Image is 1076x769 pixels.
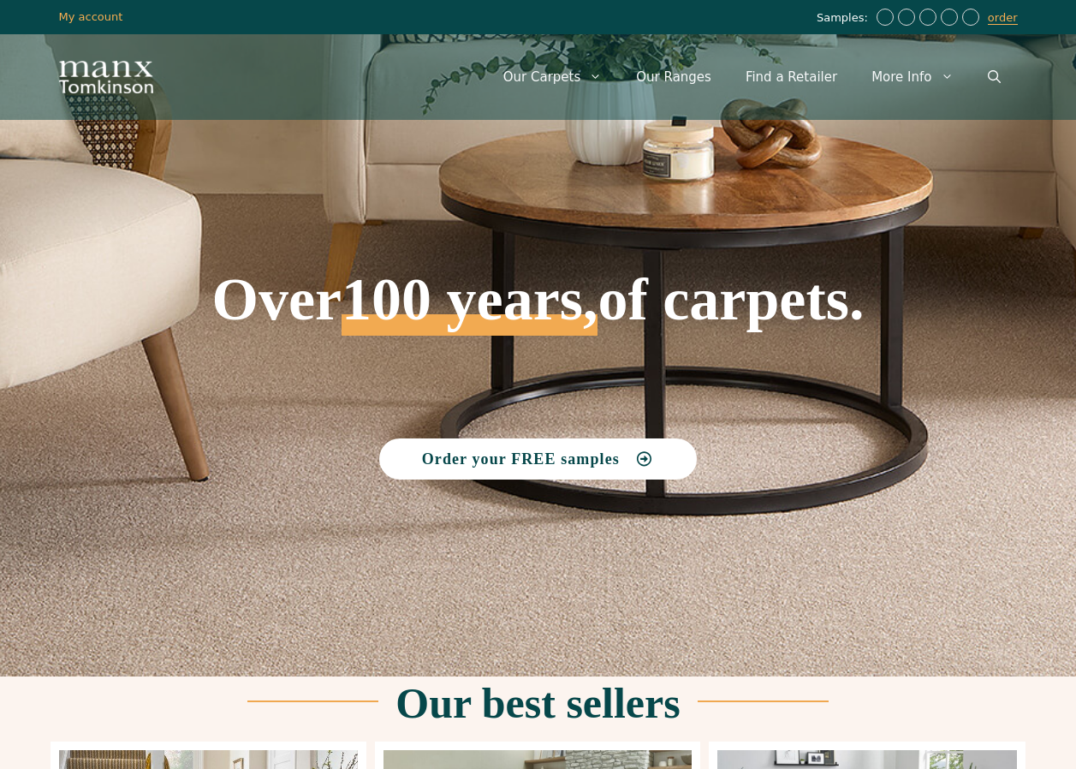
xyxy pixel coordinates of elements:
a: Find a Retailer [728,51,854,103]
h2: Our best sellers [395,682,680,724]
a: Order your FREE samples [379,438,698,480]
a: order [988,11,1018,25]
nav: Primary [486,51,1018,103]
a: More Info [854,51,970,103]
span: Order your FREE samples [422,451,620,467]
img: Manx Tomkinson [59,61,153,93]
a: Our Carpets [486,51,620,103]
h1: Over of carpets. [94,146,982,336]
a: Our Ranges [619,51,728,103]
span: 100 years, [342,284,597,336]
span: Samples: [817,11,872,26]
a: My account [59,10,123,23]
a: Open Search Bar [971,51,1018,103]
